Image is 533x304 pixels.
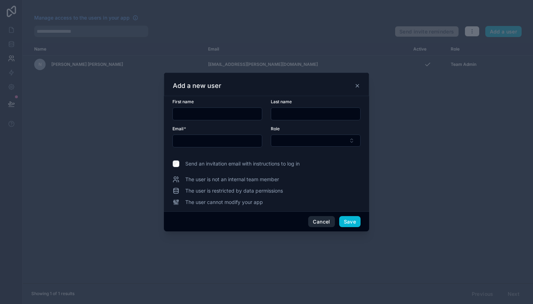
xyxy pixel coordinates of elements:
input: Send an invitation email with instructions to log in [172,160,180,167]
span: The user is not an internal team member [185,176,279,183]
span: The user is restricted by data permissions [185,187,283,194]
button: Select Button [271,135,361,147]
span: The user cannot modify your app [185,199,263,206]
span: Send an invitation email with instructions to log in [185,160,300,167]
button: Save [339,216,361,227]
span: Email [172,126,183,131]
h3: Add a new user [173,82,221,90]
span: Last name [271,99,292,104]
span: First name [172,99,194,104]
button: Cancel [308,216,335,227]
span: Role [271,126,280,131]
